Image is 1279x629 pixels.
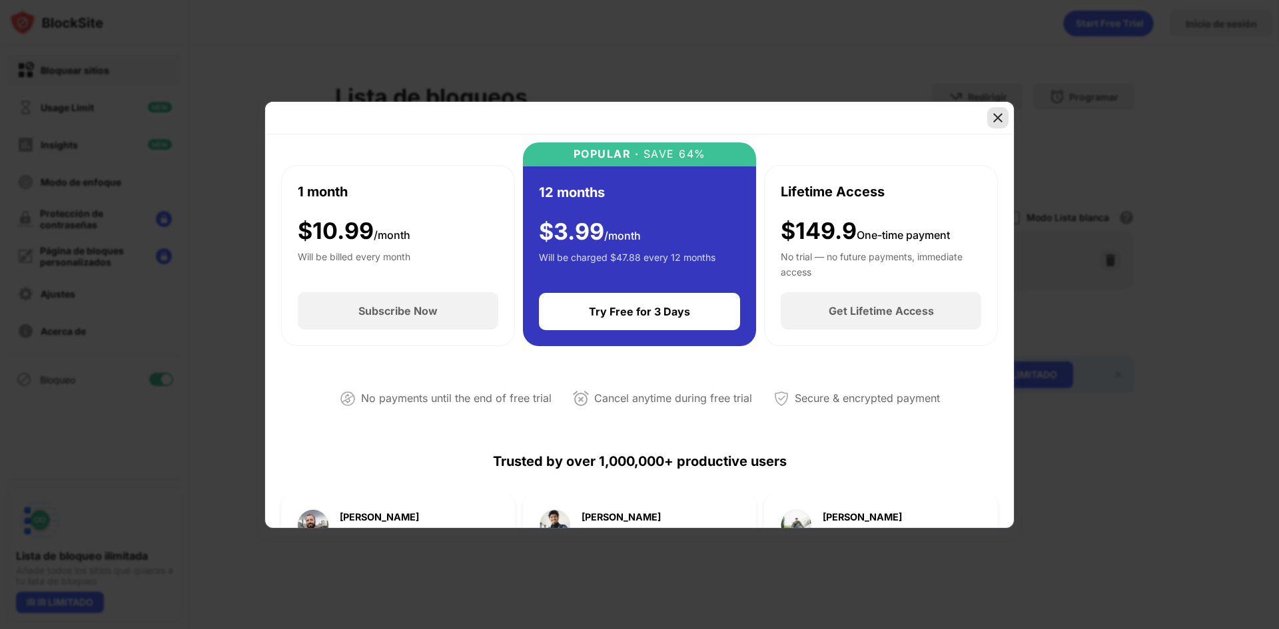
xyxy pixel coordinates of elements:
[829,304,934,317] div: Get Lifetime Access
[781,218,950,245] div: $149.9
[539,250,715,277] div: Will be charged $47.88 every 12 months
[539,509,571,541] img: testimonial-purchase-2.jpg
[823,527,911,538] div: Software Developer
[340,513,419,522] div: [PERSON_NAME]
[298,182,348,202] div: 1 month
[297,509,329,541] img: testimonial-purchase-1.jpg
[604,229,641,242] span: /month
[539,182,605,202] div: 12 months
[857,228,950,242] span: One-time payment
[574,148,639,160] div: POPULAR ·
[594,389,752,408] div: Cancel anytime during free trial
[823,513,911,522] div: [PERSON_NAME]
[573,391,589,407] img: cancel-anytime
[639,148,706,160] div: SAVE 64%
[582,527,661,538] div: College Student
[340,527,419,538] div: Freelance Writer
[781,182,885,202] div: Lifetime Access
[298,218,410,245] div: $ 10.99
[539,218,641,246] div: $ 3.99
[773,391,789,407] img: secured-payment
[795,389,940,408] div: Secure & encrypted payment
[281,429,998,493] div: Trusted by over 1,000,000+ productive users
[781,250,981,276] div: No trial — no future payments, immediate access
[780,509,812,541] img: testimonial-purchase-3.jpg
[298,250,410,276] div: Will be billed every month
[589,305,690,318] div: Try Free for 3 Days
[340,391,356,407] img: not-paying
[374,228,410,242] span: /month
[582,513,661,522] div: [PERSON_NAME]
[361,389,552,408] div: No payments until the end of free trial
[358,304,438,317] div: Subscribe Now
